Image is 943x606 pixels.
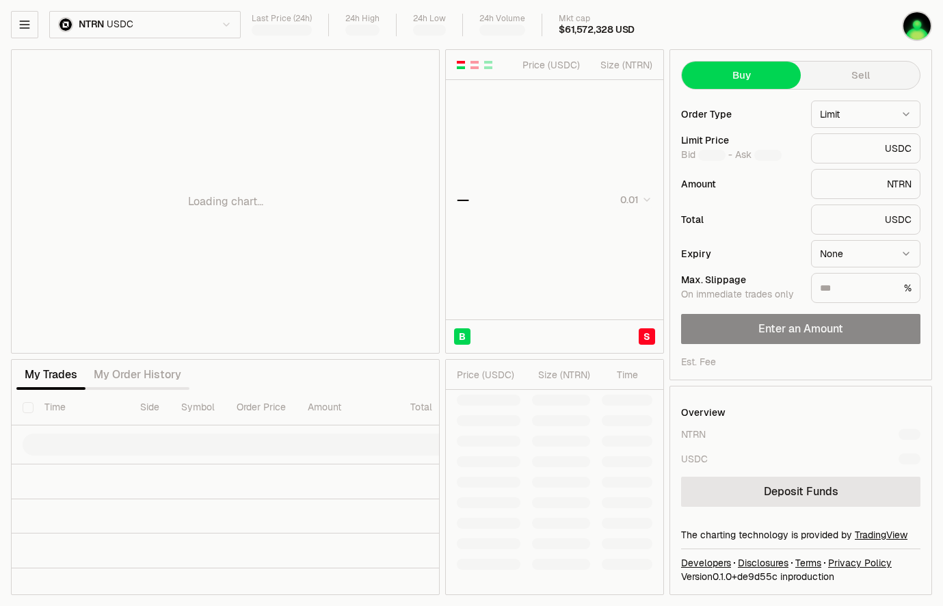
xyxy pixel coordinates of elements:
[681,570,920,583] div: Version 0.1.0 + in production
[457,190,469,209] div: —
[252,14,312,24] div: Last Price (24h)
[682,62,801,89] button: Buy
[681,249,800,259] div: Expiry
[188,194,263,210] p: Loading chart...
[469,60,480,70] button: Show Sell Orders Only
[735,149,782,161] span: Ask
[79,18,104,31] span: NTRN
[681,109,800,119] div: Order Type
[59,18,72,31] img: NTRN Logo
[129,390,170,425] th: Side
[455,60,466,70] button: Show Buy and Sell Orders
[226,390,297,425] th: Order Price
[34,390,129,425] th: Time
[811,273,920,303] div: %
[801,62,920,89] button: Sell
[602,368,638,382] div: Time
[681,149,732,161] span: Bid -
[681,406,726,419] div: Overview
[532,368,590,382] div: Size ( NTRN )
[16,361,85,388] button: My Trades
[345,14,380,24] div: 24h High
[85,361,189,388] button: My Order History
[681,215,800,224] div: Total
[738,556,788,570] a: Disclosures
[559,24,635,36] div: $61,572,328 USD
[811,133,920,163] div: USDC
[399,390,502,425] th: Total
[681,355,716,369] div: Est. Fee
[681,427,706,441] div: NTRN
[855,529,907,541] a: TradingView
[681,556,731,570] a: Developers
[795,556,821,570] a: Terms
[616,192,652,208] button: 0.01
[457,368,520,382] div: Price ( USDC )
[23,402,34,413] button: Select all
[479,14,525,24] div: 24h Volume
[811,240,920,267] button: None
[681,135,800,145] div: Limit Price
[811,205,920,235] div: USDC
[681,452,708,466] div: USDC
[459,330,466,343] span: B
[643,330,650,343] span: S
[483,60,494,70] button: Show Buy Orders Only
[811,101,920,128] button: Limit
[592,58,652,72] div: Size ( NTRN )
[737,570,778,583] span: de9d55ce17949e008fb62f719d96d919b3f33879
[681,289,800,301] div: On immediate trades only
[681,179,800,189] div: Amount
[559,14,635,24] div: Mkt cap
[413,14,446,24] div: 24h Low
[681,477,920,507] a: Deposit Funds
[681,275,800,285] div: Max. Slippage
[170,390,226,425] th: Symbol
[828,556,892,570] a: Privacy Policy
[297,390,399,425] th: Amount
[903,12,931,40] img: KO
[811,169,920,199] div: NTRN
[681,528,920,542] div: The charting technology is provided by
[107,18,133,31] span: USDC
[519,58,580,72] div: Price ( USDC )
